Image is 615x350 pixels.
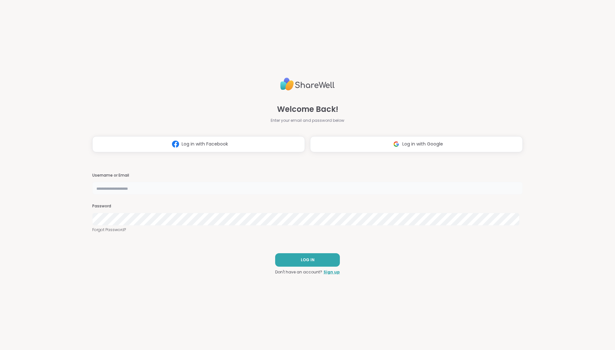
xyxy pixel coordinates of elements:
[280,75,335,93] img: ShareWell Logo
[310,136,523,152] button: Log in with Google
[402,141,443,147] span: Log in with Google
[169,138,182,150] img: ShareWell Logomark
[390,138,402,150] img: ShareWell Logomark
[324,269,340,275] a: Sign up
[92,227,523,233] a: Forgot Password?
[275,269,322,275] span: Don't have an account?
[277,104,338,115] span: Welcome Back!
[92,136,305,152] button: Log in with Facebook
[182,141,228,147] span: Log in with Facebook
[92,173,523,178] h3: Username or Email
[271,118,344,123] span: Enter your email and password below
[275,253,340,267] button: LOG IN
[92,204,523,209] h3: Password
[301,257,315,263] span: LOG IN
